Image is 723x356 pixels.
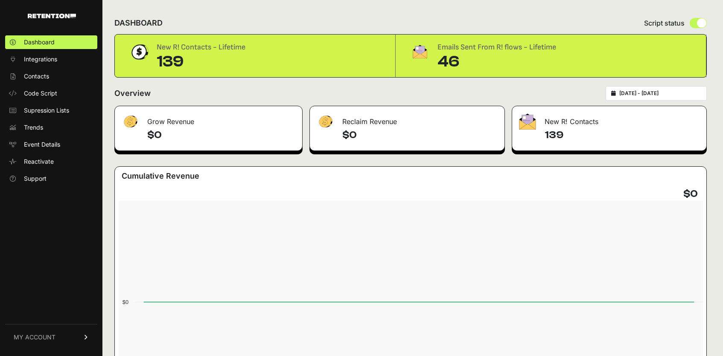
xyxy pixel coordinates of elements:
span: Event Details [24,140,60,149]
h2: Overview [114,87,151,99]
a: Support [5,172,97,185]
span: Reactivate [24,157,54,166]
a: Contacts [5,69,97,83]
a: Reactivate [5,155,97,168]
h3: Cumulative Revenue [122,170,199,182]
div: New R! Contacts - Lifetime [157,41,245,53]
div: Emails Sent From R! flows - Lifetime [437,41,556,53]
h4: 139 [545,128,700,142]
span: Dashboard [24,38,55,46]
h4: $0 [683,187,698,201]
span: Integrations [24,55,57,64]
img: Retention.com [28,14,76,18]
img: fa-envelope-19ae18322b30453b285274b1b8af3d052b27d846a4fbe8435d1a52b978f639a2.png [519,113,536,130]
a: MY ACCOUNT [5,324,97,350]
div: 139 [157,53,245,70]
img: fa-dollar-13500eef13a19c4ab2b9ed9ad552e47b0d9fc28b02b83b90ba0e00f96d6372e9.png [317,113,334,130]
div: 46 [437,53,556,70]
span: Supression Lists [24,106,69,115]
span: Trends [24,123,43,132]
a: Dashboard [5,35,97,49]
div: New R! Contacts [512,106,706,132]
text: $0 [122,299,128,305]
a: Integrations [5,52,97,66]
h4: $0 [342,128,498,142]
a: Trends [5,121,97,134]
h4: $0 [147,128,295,142]
img: fa-dollar-13500eef13a19c4ab2b9ed9ad552e47b0d9fc28b02b83b90ba0e00f96d6372e9.png [122,113,139,130]
a: Event Details [5,138,97,151]
div: Reclaim Revenue [310,106,505,132]
span: Script status [644,18,685,28]
span: MY ACCOUNT [14,333,55,342]
span: Code Script [24,89,57,98]
span: Contacts [24,72,49,81]
span: Support [24,174,47,183]
div: Grow Revenue [115,106,302,132]
img: dollar-coin-05c43ed7efb7bc0c12610022525b4bbbb207c7efeef5aecc26f025e68dcafac9.png [128,41,150,63]
img: fa-envelope-19ae18322b30453b285274b1b8af3d052b27d846a4fbe8435d1a52b978f639a2.png [409,41,431,62]
a: Code Script [5,87,97,100]
a: Supression Lists [5,104,97,117]
h2: DASHBOARD [114,17,163,29]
